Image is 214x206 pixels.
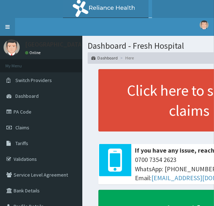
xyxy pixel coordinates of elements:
span: Switch Providers [15,77,52,83]
span: Dashboard [15,93,39,99]
img: User Image [4,39,20,56]
span: Claims [15,124,29,131]
p: [GEOGRAPHIC_DATA] [25,41,84,48]
li: Here [118,55,134,61]
a: Dashboard [91,55,118,61]
a: Online [25,50,42,55]
span: Tariffs [15,140,28,147]
img: User Image [200,20,209,29]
